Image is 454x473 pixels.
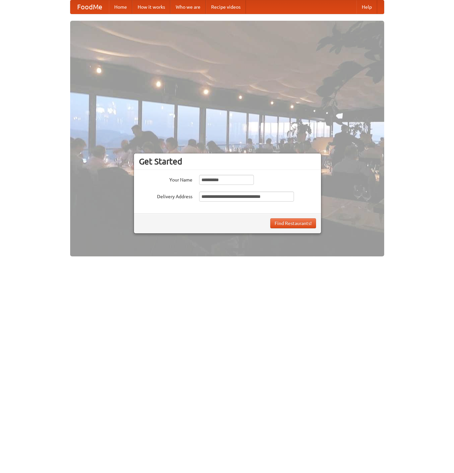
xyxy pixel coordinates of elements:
label: Delivery Address [139,192,192,200]
a: FoodMe [70,0,109,14]
label: Your Name [139,175,192,183]
a: Who we are [170,0,206,14]
a: How it works [132,0,170,14]
a: Help [356,0,377,14]
h3: Get Started [139,156,316,166]
a: Home [109,0,132,14]
a: Recipe videos [206,0,246,14]
button: Find Restaurants! [270,218,316,228]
